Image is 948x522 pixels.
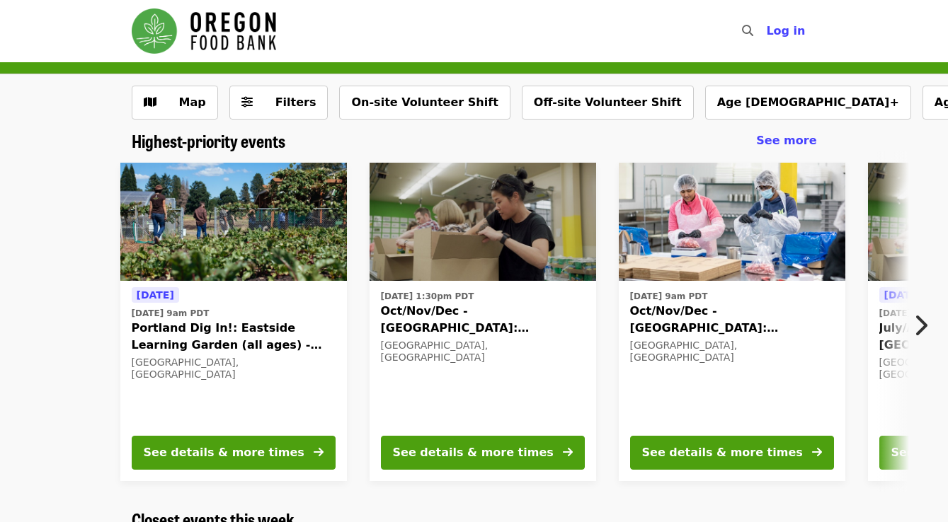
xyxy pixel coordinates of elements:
[132,86,218,120] button: Show map view
[630,290,708,303] time: [DATE] 9am PDT
[132,320,336,354] span: Portland Dig In!: Eastside Learning Garden (all ages) - Aug/Sept/Oct
[132,307,210,320] time: [DATE] 9am PDT
[229,86,329,120] button: Filters (0 selected)
[132,128,285,153] span: Highest-priority events
[144,95,156,109] i: map icon
[762,14,773,48] input: Search
[120,163,347,481] a: See details for "Portland Dig In!: Eastside Learning Garden (all ages) - Aug/Sept/Oct"
[766,24,805,37] span: Log in
[913,312,927,339] i: chevron-right icon
[381,303,585,337] span: Oct/Nov/Dec - [GEOGRAPHIC_DATA]: Repack/Sort (age [DEMOGRAPHIC_DATA]+)
[755,17,816,45] button: Log in
[630,340,834,364] div: [GEOGRAPHIC_DATA], [GEOGRAPHIC_DATA]
[756,134,816,147] span: See more
[630,303,834,337] span: Oct/Nov/Dec - [GEOGRAPHIC_DATA]: Repack/Sort (age [DEMOGRAPHIC_DATA]+)
[812,446,822,459] i: arrow-right icon
[137,289,174,301] span: [DATE]
[619,163,845,481] a: See details for "Oct/Nov/Dec - Beaverton: Repack/Sort (age 10+)"
[144,444,304,461] div: See details & more times
[630,436,834,470] button: See details & more times
[132,131,285,151] a: Highest-priority events
[132,436,336,470] button: See details & more times
[756,132,816,149] a: See more
[339,86,510,120] button: On-site Volunteer Shift
[381,340,585,364] div: [GEOGRAPHIC_DATA], [GEOGRAPHIC_DATA]
[642,444,803,461] div: See details & more times
[381,436,585,470] button: See details & more times
[132,356,336,381] div: [GEOGRAPHIC_DATA], [GEOGRAPHIC_DATA]
[120,131,828,151] div: Highest-priority events
[522,86,694,120] button: Off-site Volunteer Shift
[393,444,554,461] div: See details & more times
[132,8,276,54] img: Oregon Food Bank - Home
[179,95,206,109] span: Map
[275,95,316,109] span: Filters
[901,306,948,345] button: Next item
[705,86,911,120] button: Age [DEMOGRAPHIC_DATA]+
[314,446,324,459] i: arrow-right icon
[241,95,253,109] i: sliders-h icon
[120,163,347,282] img: Portland Dig In!: Eastside Learning Garden (all ages) - Aug/Sept/Oct organized by Oregon Food Bank
[619,163,845,282] img: Oct/Nov/Dec - Beaverton: Repack/Sort (age 10+) organized by Oregon Food Bank
[370,163,596,282] img: Oct/Nov/Dec - Portland: Repack/Sort (age 8+) organized by Oregon Food Bank
[563,446,573,459] i: arrow-right icon
[381,290,474,303] time: [DATE] 1:30pm PDT
[742,24,753,37] i: search icon
[370,163,596,481] a: See details for "Oct/Nov/Dec - Portland: Repack/Sort (age 8+)"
